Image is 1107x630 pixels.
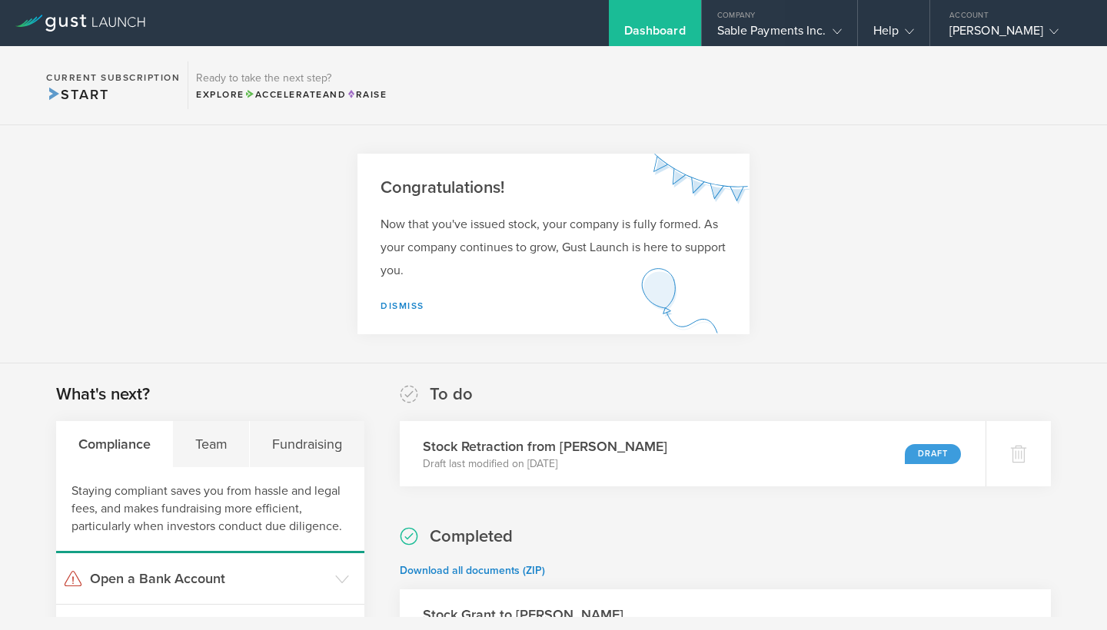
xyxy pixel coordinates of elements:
[717,23,842,46] div: Sable Payments Inc.
[873,23,914,46] div: Help
[1030,556,1107,630] iframe: Chat Widget
[624,23,686,46] div: Dashboard
[949,23,1080,46] div: [PERSON_NAME]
